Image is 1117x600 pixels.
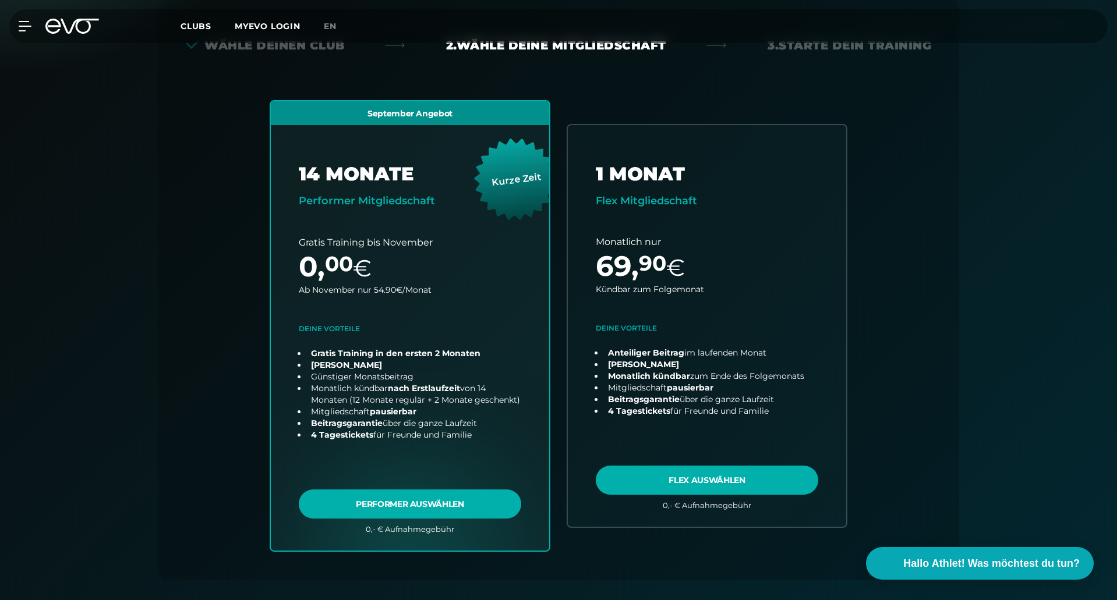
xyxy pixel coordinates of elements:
[271,101,549,551] a: choose plan
[568,125,846,527] a: choose plan
[324,21,337,31] span: en
[235,21,301,31] a: MYEVO LOGIN
[181,21,211,31] span: Clubs
[903,556,1080,571] span: Hallo Athlet! Was möchtest du tun?
[181,20,235,31] a: Clubs
[866,547,1094,580] button: Hallo Athlet! Was möchtest du tun?
[324,20,351,33] a: en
